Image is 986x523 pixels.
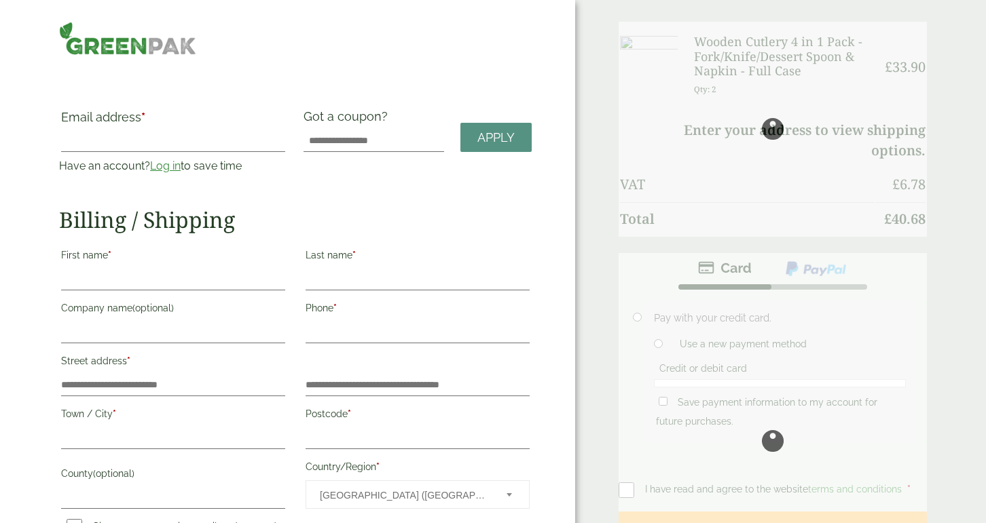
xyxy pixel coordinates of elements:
[304,109,393,130] label: Got a coupon?
[348,408,351,419] abbr: required
[61,246,285,269] label: First name
[127,355,130,366] abbr: required
[306,404,530,427] label: Postcode
[61,111,285,130] label: Email address
[352,250,356,260] abbr: required
[477,130,515,145] span: Apply
[141,110,145,124] abbr: required
[59,158,287,174] p: Have an account? to save time
[306,480,530,509] span: Country/Region
[61,464,285,487] label: County
[333,303,337,313] abbr: required
[93,468,134,479] span: (optional)
[61,404,285,427] label: Town / City
[306,457,530,480] label: Country/Region
[113,408,116,419] abbr: required
[150,159,181,172] a: Log in
[61,298,285,322] label: Company name
[59,22,196,55] img: GreenPak Supplies
[306,298,530,322] label: Phone
[61,351,285,374] label: Street address
[59,207,532,233] h2: Billing / Shipping
[460,123,532,152] a: Apply
[108,250,111,260] abbr: required
[320,481,488,509] span: United Kingdom (UK)
[306,246,530,269] label: Last name
[376,461,380,472] abbr: required
[132,303,174,313] span: (optional)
